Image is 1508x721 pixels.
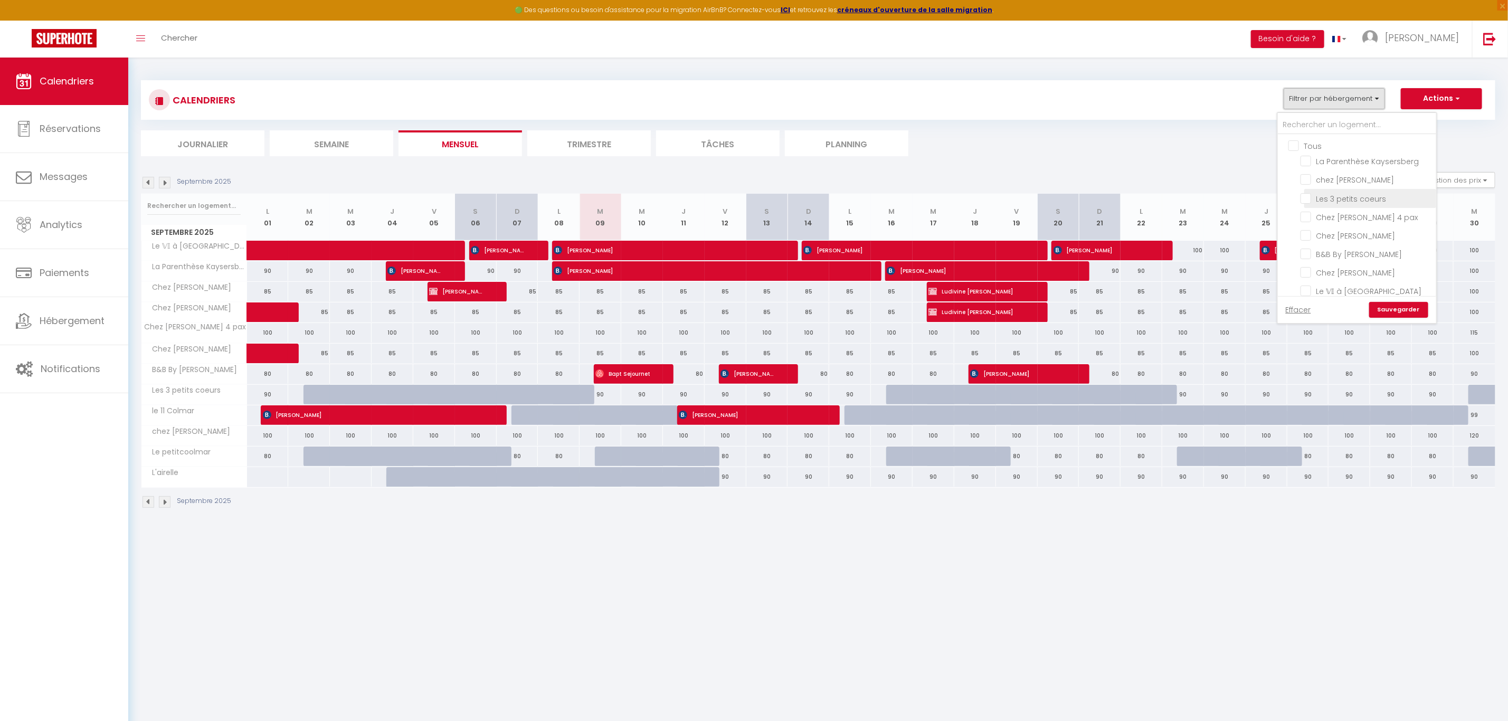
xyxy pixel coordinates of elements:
div: 100 [1079,426,1121,445]
li: Semaine [270,130,393,156]
div: 85 [538,344,580,363]
abbr: L [557,206,561,216]
div: 85 [1038,282,1079,301]
span: [PERSON_NAME] [803,240,1026,260]
div: 100 [247,426,289,445]
div: 85 [871,344,913,363]
div: 100 [1038,323,1079,343]
div: 100 [1038,426,1079,445]
div: 85 [829,344,871,363]
div: 100 [829,426,871,445]
span: [PERSON_NAME] [970,364,1067,384]
th: 18 [954,194,996,241]
th: 07 [497,194,538,241]
abbr: M [597,206,604,216]
th: 05 [413,194,455,241]
div: 80 [455,364,497,384]
div: 85 [954,344,996,363]
div: 115 [1454,323,1495,343]
div: 90 [1204,385,1246,404]
div: 85 [413,344,455,363]
abbr: L [266,206,269,216]
div: 100 [1121,323,1162,343]
a: créneaux d'ouverture de la salle migration [837,5,992,14]
div: 90 [746,385,788,404]
div: 80 [1246,364,1287,384]
div: 85 [871,282,913,301]
div: 100 [497,323,538,343]
abbr: M [1221,206,1228,216]
div: 85 [580,282,621,301]
div: 85 [788,282,829,301]
div: 90 [1162,261,1204,281]
div: 85 [1204,344,1246,363]
span: Chez [PERSON_NAME] 4 pax [1316,212,1418,223]
abbr: M [889,206,895,216]
div: 100 [330,426,372,445]
span: Notifications [41,362,100,375]
span: Ludivine [PERSON_NAME] [928,302,1026,322]
span: [PERSON_NAME] [1054,240,1151,260]
span: Chez [PERSON_NAME] [143,344,234,355]
div: 85 [996,344,1038,363]
div: 99 [1454,405,1495,425]
li: Trimestre [527,130,651,156]
span: [PERSON_NAME] [554,261,859,281]
abbr: J [1264,206,1268,216]
div: 85 [497,302,538,322]
div: 85 [1204,282,1246,301]
div: 90 [1204,261,1246,281]
th: 11 [663,194,705,241]
a: Sauvegarder [1369,302,1428,318]
div: 85 [1370,344,1412,363]
th: 25 [1246,194,1287,241]
div: 85 [455,302,497,322]
div: 80 [913,364,954,384]
span: Les 3 petits coeurs [143,385,224,396]
div: 100 [1329,426,1370,445]
span: [PERSON_NAME] [554,240,776,260]
span: Calendriers [40,74,94,88]
span: Ludivine [PERSON_NAME] [928,281,1026,301]
span: [PERSON_NAME] [1262,240,1359,260]
div: 85 [1204,302,1246,322]
div: 85 [663,282,705,301]
div: 85 [829,282,871,301]
div: 85 [1162,302,1204,322]
div: 85 [1121,282,1162,301]
abbr: M [639,206,646,216]
div: 85 [497,344,538,363]
div: 100 [829,323,871,343]
div: 100 [538,426,580,445]
div: 80 [538,364,580,384]
th: 15 [829,194,871,241]
div: 90 [621,385,663,404]
div: 100 [580,323,621,343]
div: 85 [330,302,372,322]
span: Chez [PERSON_NAME] [143,282,234,293]
li: Planning [785,130,908,156]
th: 23 [1162,194,1204,241]
span: La Parenthèse Kaysersberg [143,261,249,273]
div: 100 [1204,426,1246,445]
span: Bapt Sejournet [595,364,651,384]
div: 80 [1121,364,1162,384]
div: 85 [621,344,663,363]
th: 08 [538,194,580,241]
div: 85 [1121,302,1162,322]
div: 85 [1287,344,1329,363]
div: 100 [288,426,330,445]
div: 100 [413,323,455,343]
th: 04 [372,194,413,241]
div: 85 [372,344,413,363]
a: Chercher [153,21,205,58]
abbr: M [1472,206,1478,216]
div: 100 [871,426,913,445]
span: Chez [PERSON_NAME] 4 pax [143,323,246,331]
span: [PERSON_NAME] [1385,31,1459,44]
div: 85 [288,302,330,322]
span: [PERSON_NAME] [471,240,526,260]
div: 85 [288,344,330,363]
div: 90 [1162,385,1204,404]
